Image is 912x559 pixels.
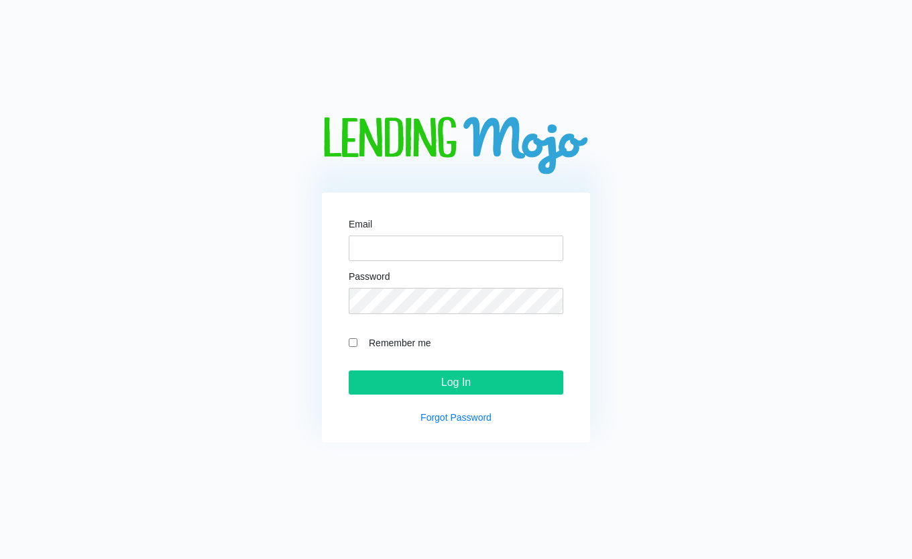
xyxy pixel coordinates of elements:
[349,272,390,281] label: Password
[322,117,590,176] img: logo-big.png
[349,219,372,229] label: Email
[349,370,563,395] input: Log In
[362,335,563,350] label: Remember me
[420,412,492,423] a: Forgot Password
